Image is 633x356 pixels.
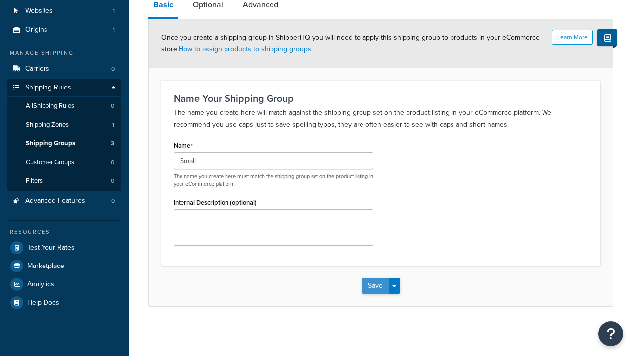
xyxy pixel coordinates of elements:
a: Customer Groups0 [7,153,121,172]
a: AllShipping Rules0 [7,97,121,115]
li: Carriers [7,60,121,78]
a: Test Your Rates [7,239,121,257]
div: Resources [7,228,121,236]
span: 1 [113,26,115,34]
label: Internal Description (optional) [174,199,257,206]
span: Shipping Groups [26,139,75,148]
li: Shipping Zones [7,116,121,134]
li: Shipping Groups [7,134,121,153]
span: Carriers [25,65,49,73]
li: Shipping Rules [7,79,121,191]
span: 3 [111,139,114,148]
span: 1 [112,121,114,129]
span: 0 [111,197,115,205]
span: 0 [111,65,115,73]
button: Learn More [552,30,593,44]
a: Advanced Features0 [7,192,121,210]
li: Websites [7,2,121,20]
a: Carriers0 [7,60,121,78]
span: Test Your Rates [27,244,75,252]
a: Websites1 [7,2,121,20]
a: Filters0 [7,172,121,190]
a: Help Docs [7,294,121,311]
li: Origins [7,21,121,39]
span: 0 [111,177,114,185]
span: Analytics [27,280,54,289]
a: Marketplace [7,257,121,275]
button: Open Resource Center [598,321,623,346]
div: Manage Shipping [7,49,121,57]
h3: Name Your Shipping Group [174,93,588,104]
span: 0 [111,102,114,110]
span: Filters [26,177,43,185]
li: Filters [7,172,121,190]
button: Show Help Docs [597,29,617,46]
a: Shipping Groups3 [7,134,121,153]
span: Customer Groups [26,158,74,167]
li: Advanced Features [7,192,121,210]
li: Customer Groups [7,153,121,172]
span: Help Docs [27,299,59,307]
a: Shipping Rules [7,79,121,97]
span: 0 [111,158,114,167]
span: Shipping Rules [25,84,71,92]
span: Websites [25,7,53,15]
span: Advanced Features [25,197,85,205]
p: The name you create here must match the shipping group set on the product listing in your eCommer... [174,173,373,188]
span: Once you create a shipping group in ShipperHQ you will need to apply this shipping group to produ... [161,32,540,54]
span: Origins [25,26,47,34]
p: The name you create here will match against the shipping group set on the product listing in your... [174,107,588,131]
span: All Shipping Rules [26,102,74,110]
span: 1 [113,7,115,15]
span: Shipping Zones [26,121,69,129]
a: How to assign products to shipping groups [179,44,311,54]
label: Name [174,142,193,150]
a: Shipping Zones1 [7,116,121,134]
button: Save [362,278,389,294]
span: Marketplace [27,262,64,270]
a: Analytics [7,275,121,293]
a: Origins1 [7,21,121,39]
